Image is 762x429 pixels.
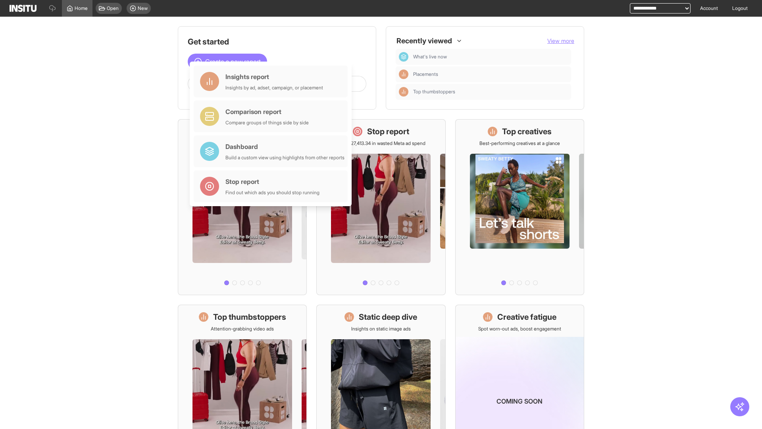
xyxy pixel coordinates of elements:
[205,57,261,66] span: Create a new report
[455,119,584,295] a: Top creativesBest-performing creatives at a glance
[316,119,445,295] a: Stop reportSave £27,413.34 in wasted Meta ad spend
[413,89,455,95] span: Top thumbstoppers
[225,120,309,126] div: Compare groups of things side by side
[413,54,447,60] span: What's live now
[10,5,37,12] img: Logo
[75,5,88,12] span: Home
[413,71,568,77] span: Placements
[547,37,574,44] span: View more
[225,142,344,151] div: Dashboard
[413,89,568,95] span: Top thumbstoppers
[479,140,560,147] p: Best-performing creatives at a glance
[225,177,319,186] div: Stop report
[188,36,366,47] h1: Get started
[413,71,438,77] span: Placements
[399,52,408,62] div: Dashboard
[367,126,409,137] h1: Stop report
[351,326,411,332] p: Insights on static image ads
[337,140,425,147] p: Save £27,413.34 in wasted Meta ad spend
[211,326,274,332] p: Attention-grabbing video ads
[225,72,323,81] div: Insights report
[399,87,408,97] div: Insights
[178,119,307,295] a: What's live nowSee all active ads instantly
[359,311,417,323] h1: Static deep dive
[225,85,323,91] div: Insights by ad, adset, campaign, or placement
[399,70,408,79] div: Insights
[107,5,119,12] span: Open
[502,126,552,137] h1: Top creatives
[213,311,286,323] h1: Top thumbstoppers
[225,107,309,116] div: Comparison report
[225,189,319,196] div: Find out which ads you should stop running
[413,54,568,60] span: What's live now
[188,54,267,70] button: Create a new report
[225,155,344,161] div: Build a custom view using highlights from other reports
[547,37,574,45] button: View more
[138,5,148,12] span: New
